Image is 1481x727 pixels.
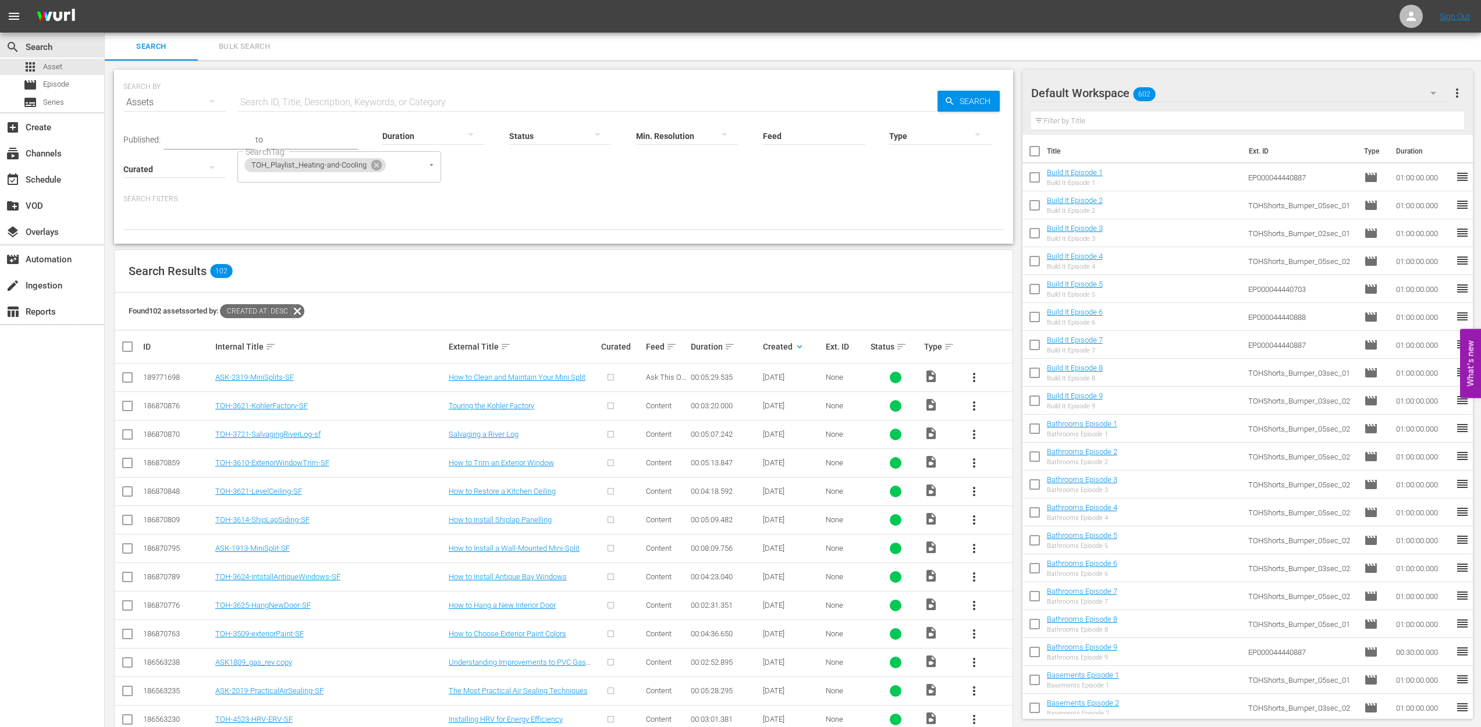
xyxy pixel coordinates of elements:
button: more_vert [960,620,988,648]
span: Video [924,483,938,497]
span: reorder [1455,672,1469,686]
td: TOHShorts_Bumper_05sec_01 [1244,610,1359,638]
td: 00:30:00.000 [1391,638,1455,666]
button: more_vert [960,677,988,705]
span: reorder [1455,365,1469,379]
a: How to Hang a New Interior Door [449,601,556,610]
span: Video [924,683,938,697]
span: Episode [23,78,37,92]
div: [DATE] [763,544,822,553]
span: Episode [1364,477,1378,491]
div: None [826,572,867,581]
div: None [826,515,867,524]
span: sort [265,341,276,352]
span: Schedule [6,173,20,187]
button: Open Feedback Widget [1460,329,1481,398]
div: Bathrooms Episode 2 [1047,458,1117,466]
span: Episode [1364,645,1378,659]
span: Content [646,658,672,667]
div: 00:04:18.592 [691,487,759,496]
td: 01:00:00.000 [1391,498,1455,526]
div: Internal Title [215,340,445,354]
td: 01:00:00.000 [1391,443,1455,471]
span: reorder [1455,477,1469,491]
span: more_vert [967,684,981,698]
span: sort [666,341,677,352]
span: Search [6,40,20,54]
td: TOHShorts_Bumper_05sec_02 [1244,471,1359,498]
div: [DATE] [763,430,822,439]
span: more_vert [967,513,981,527]
button: more_vert [960,648,988,676]
button: more_vert [960,449,988,477]
td: 01:00:00.000 [1391,359,1455,387]
td: EP000044440887 [1244,331,1359,359]
button: more_vert [960,591,988,619]
a: TOH-3621-KohlerFactory-SF [215,401,308,410]
span: Content [646,572,672,581]
span: reorder [1455,449,1469,463]
span: Episode [1364,561,1378,575]
button: more_vert [960,506,988,534]
span: Episode [1364,450,1378,464]
td: TOHShorts_Bumper_05sec_02 [1244,582,1359,610]
span: reorder [1455,337,1469,351]
a: How to Install Antique Bay Windows [449,572,567,581]
div: [DATE] [763,458,822,467]
div: Feed [646,340,687,354]
span: more_vert [967,655,981,669]
a: The Most Practical Air Sealing Techniques [449,686,588,695]
div: Bathrooms Episode 7 [1047,598,1117,605]
div: 00:05:07.242 [691,430,759,439]
a: ASK-1913-MiniSplit-SF [215,544,290,553]
div: Bathrooms Episode 4 [1047,514,1117,522]
span: reorder [1455,533,1469,547]
span: Video [924,569,938,583]
span: Video [924,540,938,554]
div: Build It Episode 6 [1047,319,1103,326]
div: Basements Episode 1 [1047,682,1119,689]
span: Created At: desc [220,304,290,318]
a: Bathrooms Episode 5 [1047,531,1117,540]
div: 00:03:20.000 [691,401,759,410]
div: Build It Episode 8 [1047,375,1103,382]
span: 602 [1133,82,1155,106]
span: Episode [1364,505,1378,519]
span: more_vert [1450,86,1464,100]
div: 00:05:29.535 [691,373,759,382]
div: Default Workspace [1031,77,1447,109]
a: How to Choose Exterior Paint Colors [449,629,566,638]
span: Episode [1364,394,1378,408]
div: None [826,430,867,439]
div: 189771698 [143,373,211,382]
div: Bathrooms Episode 3 [1047,486,1117,494]
div: Bathrooms Episode 8 [1047,626,1117,633]
span: more_vert [967,627,981,641]
div: [DATE] [763,686,822,695]
span: reorder [1455,505,1469,519]
div: [DATE] [763,487,822,496]
td: EP000044440703 [1244,275,1359,303]
a: TOH-3721-SalvagingRiverLog-sf [215,430,321,439]
a: Bathrooms Episode 9 [1047,643,1117,651]
span: reorder [1455,281,1469,295]
span: reorder [1455,589,1469,603]
a: Touring the Kohler Factory [449,401,534,410]
button: more_vert [1450,79,1464,107]
td: 01:00:00.000 [1391,526,1455,554]
span: Asset [43,61,62,73]
button: Open [426,159,437,170]
span: to [255,135,263,144]
th: Title [1047,135,1242,168]
div: 186870870 [143,430,211,439]
div: Type [924,340,957,354]
td: TOHShorts_Bumper_05sec_01 [1244,666,1359,694]
td: 01:00:00.000 [1391,247,1455,275]
a: TOH-3509-exteriorPaint-SF [215,629,304,638]
span: Search [955,91,1000,112]
div: Build It Episode 9 [1047,402,1103,410]
td: TOHShorts_Bumper_03sec_01 [1244,359,1359,387]
td: 01:00:00.000 [1391,191,1455,219]
div: 186870789 [143,572,211,581]
span: more_vert [967,570,981,584]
